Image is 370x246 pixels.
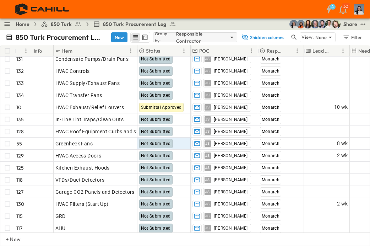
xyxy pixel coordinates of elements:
[262,129,280,134] span: Monarch
[262,153,280,158] span: Monarch
[334,103,348,111] span: 10 wk
[55,140,93,147] span: Greenheck Fans
[301,33,314,41] p: View:
[16,176,23,183] p: 118
[339,47,347,55] button: Menu
[262,57,280,61] span: Monarch
[16,188,24,196] p: 127
[16,21,180,28] nav: breadcrumbs
[141,165,171,170] span: Not Submitted
[214,129,248,134] span: [PERSON_NAME]
[141,93,171,98] span: Not Submitted
[55,92,102,99] span: HVAC Transfer Fans
[55,176,105,183] span: VFDs/Duct Detectors
[205,192,210,192] span: JS
[354,4,364,15] img: Profile Picture
[262,214,280,219] span: Monarch
[262,226,280,231] span: Monarch
[267,47,284,54] p: Responsible Contractor
[93,21,176,28] a: 850 Turk Procurement Log
[55,116,124,123] span: In-Line Lint Traps/Clean Outs
[262,69,280,74] span: Monarch
[55,200,109,208] span: HVAC Filters (Start Up)
[337,200,348,208] span: 2 wk
[176,30,228,44] p: Responsible Contractor
[318,20,326,28] img: Casey Kasten (ckasten@cahill-sf.com)
[214,165,248,171] span: [PERSON_NAME]
[55,213,66,220] span: GRD
[214,68,248,74] span: [PERSON_NAME]
[262,202,280,207] span: Monarch
[214,189,248,195] span: [PERSON_NAME]
[141,69,171,74] span: Not Submitted
[237,32,288,42] button: 2hidden columns
[17,47,25,55] button: Sort
[214,80,248,86] span: [PERSON_NAME]
[130,32,150,43] div: table view
[262,105,280,110] span: Monarch
[16,128,24,135] p: 128
[16,92,24,99] p: 134
[141,226,171,231] span: Not Submitted
[103,21,166,28] span: 850 Turk Procurement Log
[205,204,210,204] span: JS
[214,225,248,231] span: [PERSON_NAME]
[140,33,149,42] button: kanban view
[16,200,25,208] p: 130
[211,47,219,55] button: Sort
[214,117,248,122] span: [PERSON_NAME]
[205,167,210,168] span: JS
[15,45,32,57] div: #
[146,47,160,54] p: Status
[55,80,120,87] span: HVAC Supply/Exhaust Fans
[262,177,280,182] span: Monarch
[162,47,169,55] button: Sort
[199,47,210,54] p: POC
[331,47,339,55] button: Sort
[74,47,82,55] button: Sort
[6,236,10,243] p: + New
[331,4,334,10] h6: 4
[359,20,367,28] button: test
[262,93,280,98] span: Monarch
[342,33,363,41] div: Filter
[55,188,135,196] span: Garage CO2 Panels and Detectors
[16,164,24,171] p: 125
[343,21,357,28] div: Share
[325,20,333,28] img: Kyle Baltes (kbaltes@cahill-sf.com)
[16,32,103,42] p: 850 Turk Procurement Log
[22,47,30,55] button: Menu
[16,80,24,87] p: 133
[32,45,54,57] div: Info
[41,21,82,28] a: 850 Turk
[214,141,248,146] span: [PERSON_NAME]
[262,141,280,146] span: Monarch
[55,68,90,75] span: HVAC Controls
[141,57,171,61] span: Not Submitted
[247,47,256,55] button: Menu
[111,32,127,42] button: New
[205,180,210,180] span: JS
[55,164,110,171] span: Kitchen Exhaust Hoods
[337,151,348,160] span: 2 wk
[62,47,72,54] p: Item
[343,4,348,9] p: 30
[51,21,72,28] span: 850 Turk
[296,20,305,28] img: Stephanie McNeill (smcneill@cahill-sf.com)
[126,47,135,55] button: Menu
[16,213,23,220] p: 115
[304,20,312,28] img: Kim Bowen (kbowen@cahill-sf.com)
[214,92,248,98] span: [PERSON_NAME]
[289,20,298,28] img: Cindy De Leon (cdeleon@cahill-sf.com)
[34,41,42,61] div: Info
[214,177,248,183] span: [PERSON_NAME]
[293,47,301,55] button: Menu
[16,21,29,28] a: Home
